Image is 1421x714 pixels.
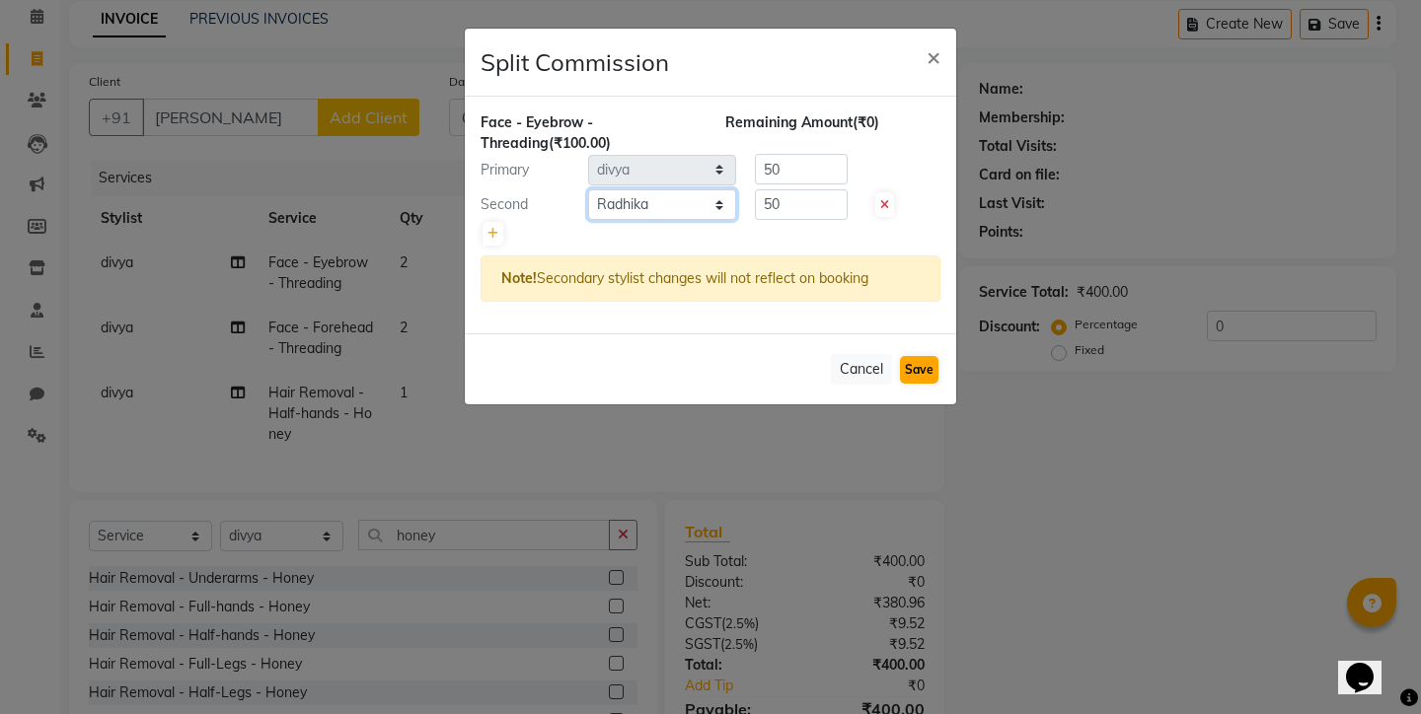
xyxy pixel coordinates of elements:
[927,41,940,71] span: ×
[911,29,956,84] button: Close
[501,269,537,287] strong: Note!
[853,113,879,131] span: (₹0)
[481,255,940,302] div: Secondary stylist changes will not reflect on booking
[481,113,593,152] span: Face - Eyebrow - Threading
[466,194,588,215] div: Second
[831,354,892,385] button: Cancel
[466,160,588,180] div: Primary
[1338,635,1401,694] iframe: chat widget
[481,44,669,80] h4: Split Commission
[725,113,853,131] span: Remaining Amount
[549,134,611,152] span: (₹100.00)
[900,356,938,384] button: Save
